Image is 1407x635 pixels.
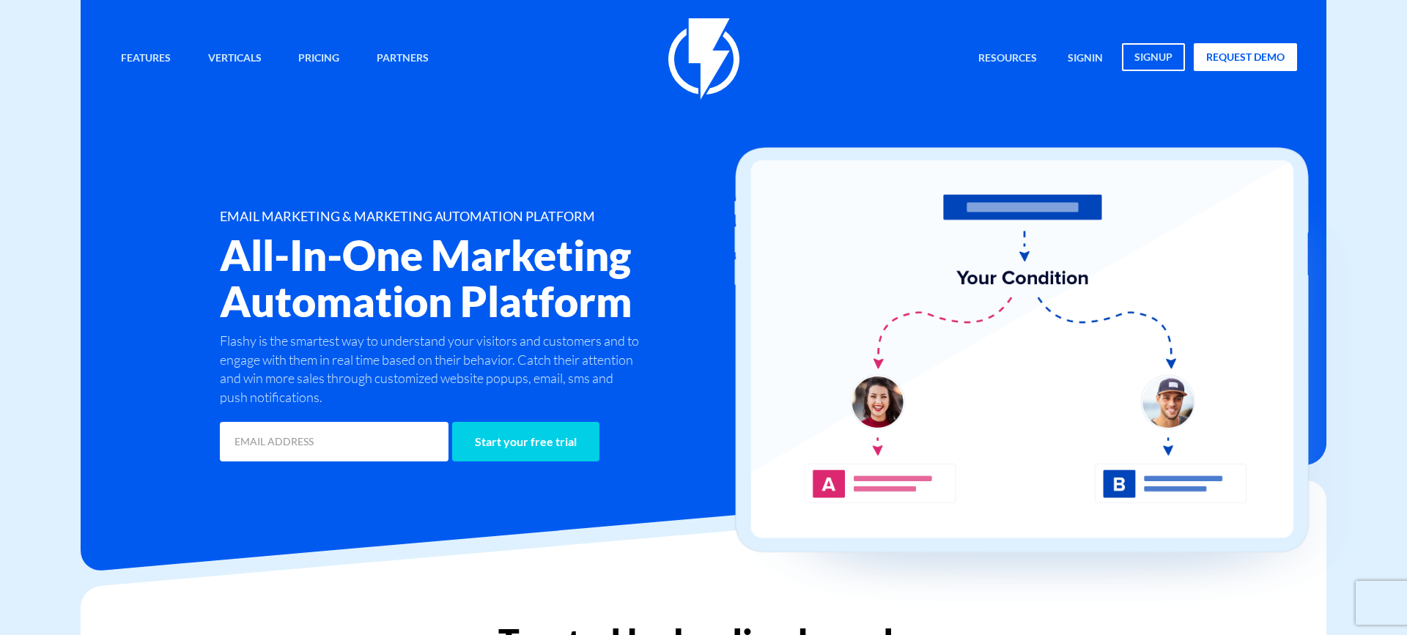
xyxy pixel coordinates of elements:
[1057,43,1114,75] a: signin
[967,43,1048,75] a: Resources
[1194,43,1297,71] a: request demo
[220,231,791,324] h2: All-In-One Marketing Automation Platform
[220,332,643,407] p: Flashy is the smartest way to understand your visitors and customers and to engage with them in r...
[366,43,440,75] a: Partners
[220,209,791,224] h1: EMAIL MARKETING & MARKETING AUTOMATION PLATFORM
[452,422,599,461] input: Start your free trial
[287,43,350,75] a: Pricing
[110,43,182,75] a: Features
[1122,43,1185,71] a: signup
[197,43,273,75] a: Verticals
[220,422,448,461] input: EMAIL ADDRESS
